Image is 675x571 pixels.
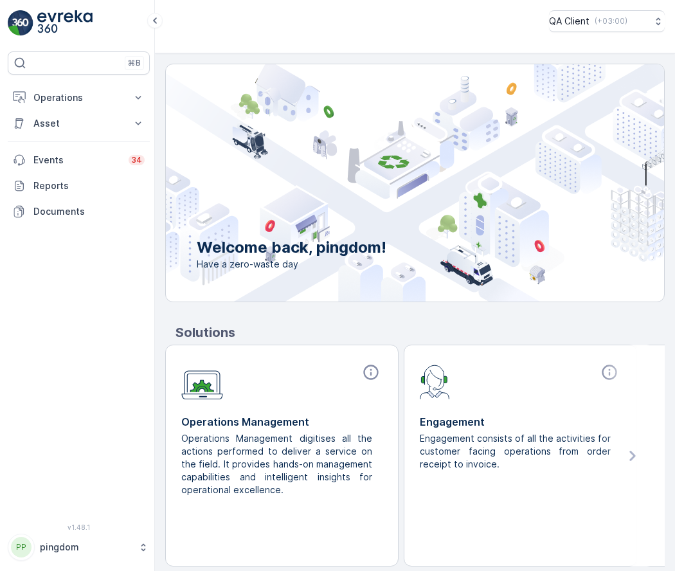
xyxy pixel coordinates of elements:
p: ⌘B [128,58,141,68]
p: pingdom [40,541,132,554]
a: Events34 [8,147,150,173]
a: Documents [8,199,150,224]
p: Documents [33,205,145,218]
p: Asset [33,117,124,130]
img: logo [8,10,33,36]
p: Operations Management digitises all the actions performed to deliver a service on the field. It p... [181,432,372,496]
p: Engagement [420,414,621,430]
button: Asset [8,111,150,136]
img: logo_light-DOdMpM7g.png [37,10,93,36]
p: Events [33,154,121,167]
img: module-icon [420,363,450,399]
img: city illustration [108,64,664,302]
p: Welcome back, pingdom! [197,237,386,258]
span: Have a zero-waste day [197,258,386,271]
p: ( +03:00 ) [595,16,627,26]
p: 34 [131,155,142,165]
p: Reports [33,179,145,192]
p: Solutions [175,323,665,342]
button: Operations [8,85,150,111]
p: Operations [33,91,124,104]
button: PPpingdom [8,534,150,561]
img: module-icon [181,363,223,400]
a: Reports [8,173,150,199]
p: Engagement consists of all the activities for customer facing operations from order receipt to in... [420,432,611,471]
button: QA Client(+03:00) [549,10,665,32]
span: v 1.48.1 [8,523,150,531]
p: QA Client [549,15,589,28]
p: Operations Management [181,414,382,430]
div: PP [11,537,32,557]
